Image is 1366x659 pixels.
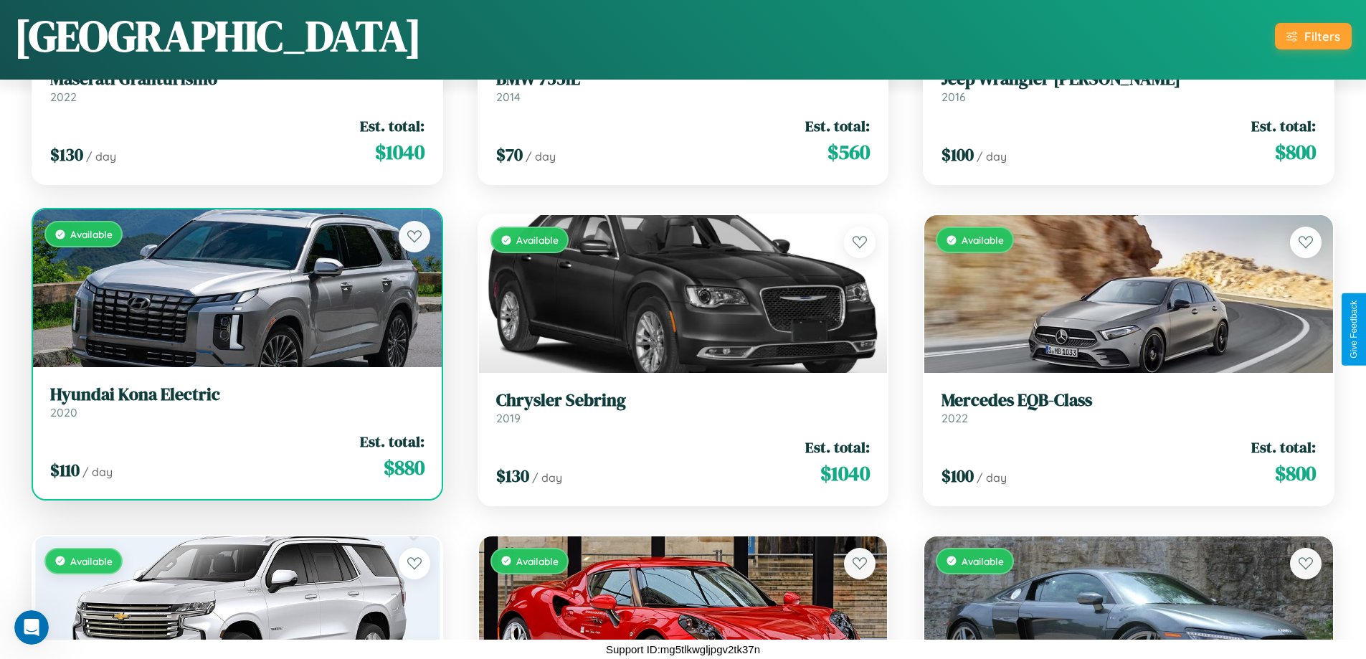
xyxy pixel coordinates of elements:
a: Hyundai Kona Electric2020 [50,384,424,419]
span: Est. total: [1251,437,1316,457]
h1: [GEOGRAPHIC_DATA] [14,6,422,65]
span: $ 800 [1275,459,1316,488]
a: BMW 735iL2014 [496,69,871,104]
span: $ 1040 [820,459,870,488]
span: $ 800 [1275,138,1316,166]
iframe: Intercom live chat [14,610,49,645]
h3: BMW 735iL [496,69,871,90]
h3: Hyundai Kona Electric [50,384,424,405]
span: $ 880 [384,453,424,482]
h3: Chrysler Sebring [496,390,871,411]
span: Available [516,555,559,567]
span: Est. total: [360,115,424,136]
span: Available [70,555,113,567]
span: $ 130 [50,143,83,166]
span: $ 1040 [375,138,424,166]
span: / day [82,465,113,479]
p: Support ID: mg5tlkwgljpgv2tk37n [606,640,760,659]
span: 2020 [50,405,77,419]
a: Chrysler Sebring2019 [496,390,871,425]
a: Maserati Granturismo2022 [50,69,424,104]
span: Available [70,228,113,240]
span: / day [977,149,1007,163]
span: $ 100 [942,464,974,488]
span: Est. total: [805,437,870,457]
a: Jeep Wrangler [PERSON_NAME]2016 [942,69,1316,104]
span: / day [977,470,1007,485]
span: / day [86,149,116,163]
span: 2022 [50,90,77,104]
span: $ 70 [496,143,523,166]
div: Filters [1304,29,1340,44]
span: 2022 [942,411,968,425]
span: Est. total: [360,431,424,452]
span: Est. total: [1251,115,1316,136]
span: $ 100 [942,143,974,166]
span: $ 130 [496,464,529,488]
span: Available [962,555,1004,567]
button: Filters [1275,23,1352,49]
span: $ 110 [50,458,80,482]
h3: Jeep Wrangler [PERSON_NAME] [942,69,1316,90]
span: / day [526,149,556,163]
h3: Maserati Granturismo [50,69,424,90]
a: Mercedes EQB-Class2022 [942,390,1316,425]
span: 2014 [496,90,521,104]
span: 2016 [942,90,966,104]
h3: Mercedes EQB-Class [942,390,1316,411]
span: 2019 [496,411,521,425]
span: Est. total: [805,115,870,136]
div: Give Feedback [1349,300,1359,359]
span: Available [962,234,1004,246]
span: / day [532,470,562,485]
span: Available [516,234,559,246]
span: $ 560 [827,138,870,166]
